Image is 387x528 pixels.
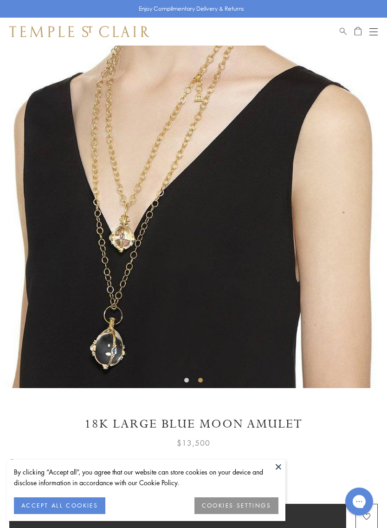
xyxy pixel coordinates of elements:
iframe: Gorgias live chat messenger [341,484,378,519]
span: Size: [9,455,50,470]
button: COOKIES SETTINGS [194,497,278,514]
button: Open navigation [369,26,378,37]
div: By clicking “Accept all”, you agree that our website can store cookies on your device and disclos... [14,467,278,488]
h1: 18K Large Blue Moon Amulet [9,416,378,432]
button: ACCEPT ALL COOKIES [14,497,105,514]
a: Search [340,26,347,37]
img: Temple St. Clair [9,26,149,37]
span: $13,500 [177,437,210,449]
p: Enjoy Complimentary Delivery & Returns [139,4,244,13]
a: Open Shopping Bag [355,26,361,37]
